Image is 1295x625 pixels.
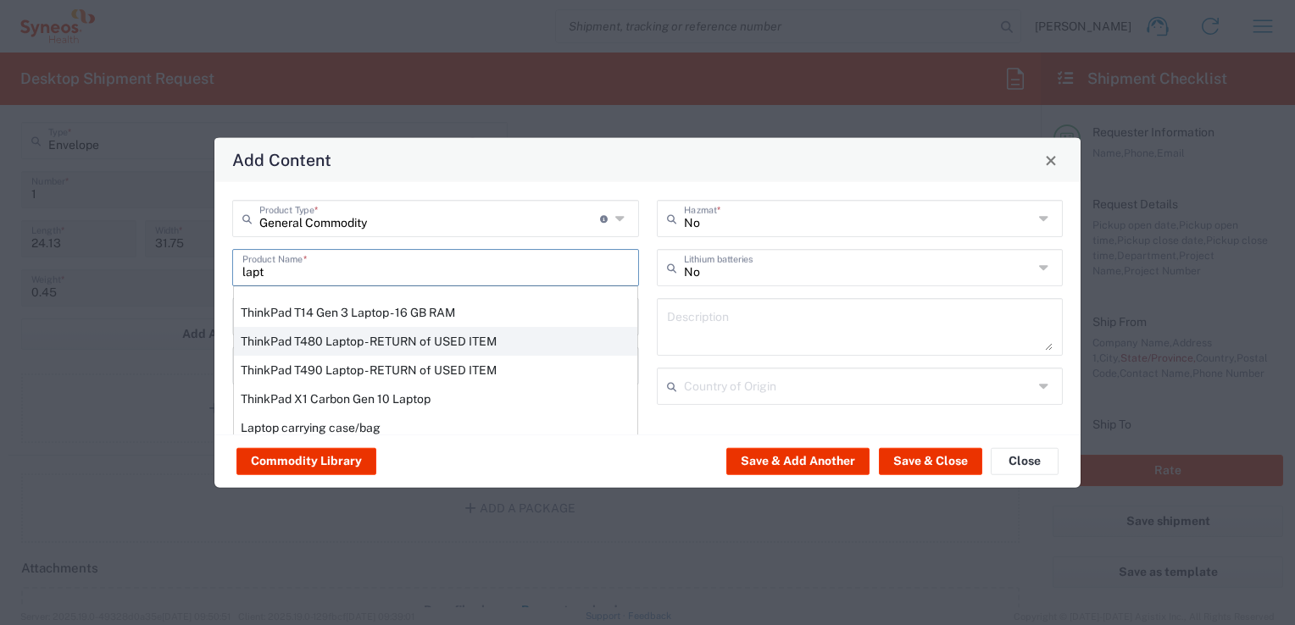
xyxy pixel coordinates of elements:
button: Commodity Library [236,447,376,474]
button: Save & Close [879,447,982,474]
div: ThinkPad X1 Carbon Gen 10 Laptop [234,384,637,413]
div: ThinkPad T480 Laptop - RETURN of USED ITEM [234,327,637,356]
div: ThinkPad T14 Gen 3 Laptop - 16 GB RAM [234,298,637,327]
h4: Add Content [232,147,331,172]
div: Laptop carrying case/bag [234,413,637,442]
div: ThinkPad T490 Laptop - RETURN of USED ITEM [234,356,637,384]
button: Save & Add Another [726,447,870,474]
button: Close [1039,148,1063,172]
button: Close [991,447,1059,474]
